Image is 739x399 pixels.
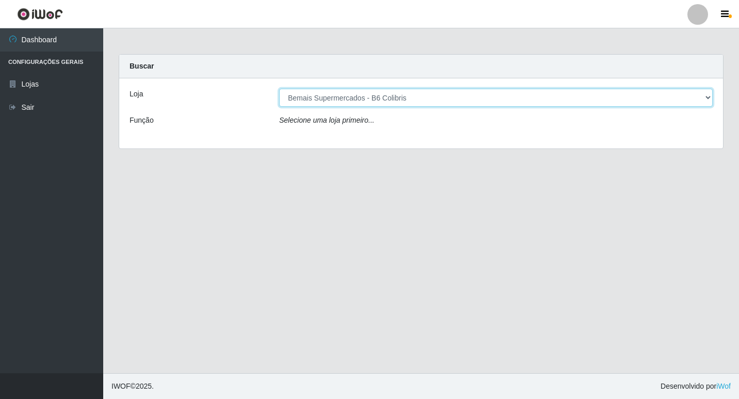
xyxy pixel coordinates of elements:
[17,8,63,21] img: CoreUI Logo
[130,62,154,70] strong: Buscar
[111,381,154,392] span: © 2025 .
[279,116,374,124] i: Selecione uma loja primeiro...
[716,382,731,390] a: iWof
[130,115,154,126] label: Função
[111,382,131,390] span: IWOF
[130,89,143,99] label: Loja
[661,381,731,392] span: Desenvolvido por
